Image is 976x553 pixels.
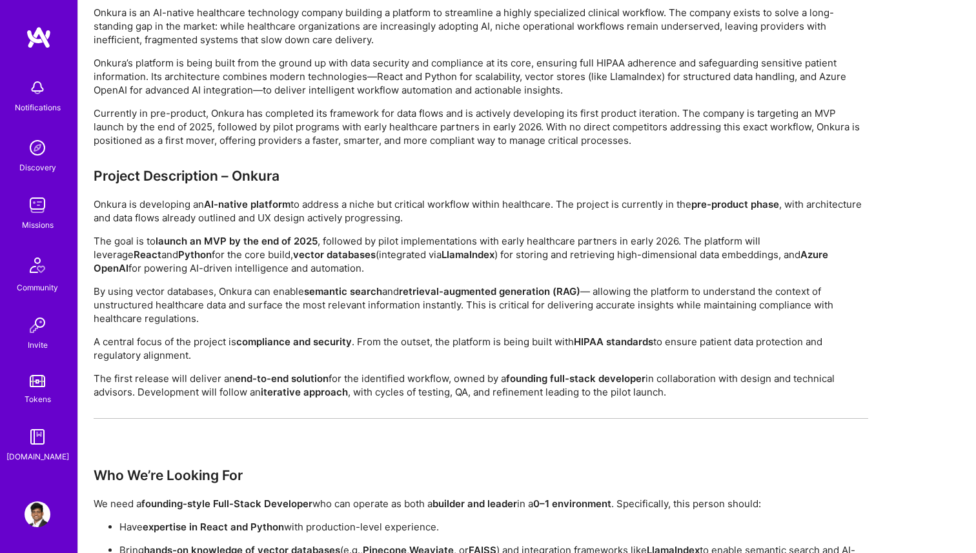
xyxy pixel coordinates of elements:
[399,285,580,297] strong: retrieval-augmented generation (RAG)
[28,338,48,352] div: Invite
[94,168,868,184] h3: Project Description – Onkura
[25,192,50,218] img: teamwork
[141,498,312,510] strong: founding-style Full-Stack Developer
[691,198,779,210] strong: pre-product phase
[156,235,318,247] strong: launch an MVP by the end of 2025
[304,285,382,297] strong: semantic search
[25,424,50,450] img: guide book
[25,501,50,527] img: User Avatar
[25,312,50,338] img: Invite
[94,106,868,147] p: Currently in pre-product, Onkura has completed its framework for data flows and is actively devel...
[178,248,212,261] strong: Python
[6,450,69,463] div: [DOMAIN_NAME]
[94,6,868,46] p: Onkura is an AI-native healthcare technology company building a platform to streamline a highly s...
[94,248,828,274] strong: Azure OpenAI
[94,467,868,483] h3: Who We’re Looking For
[22,218,54,232] div: Missions
[94,56,868,97] p: Onkura’s platform is being built from the ground up with data security and compliance at its core...
[17,281,58,294] div: Community
[432,498,517,510] strong: builder and leader
[533,498,611,510] strong: 0–1 environment
[293,248,376,261] strong: vector databases
[134,248,161,261] strong: React
[15,101,61,114] div: Notifications
[25,75,50,101] img: bell
[94,335,868,362] p: A central focus of the project is . From the outset, the platform is being built with to ensure p...
[25,392,51,406] div: Tokens
[25,135,50,161] img: discovery
[574,336,653,348] strong: HIPAA standards
[26,26,52,49] img: logo
[22,250,53,281] img: Community
[94,497,868,510] p: We need a who can operate as both a in a . Specifically, this person should:
[235,372,329,385] strong: end-to-end solution
[442,248,494,261] strong: LlamaIndex
[94,372,868,399] p: The first release will deliver an for the identified workflow, owned by a in collaboration with d...
[236,336,352,348] strong: compliance and security
[94,197,868,225] p: Onkura is developing an to address a niche but critical workflow within healthcare. The project i...
[204,198,290,210] strong: AI-native platform
[19,161,56,174] div: Discovery
[94,285,868,325] p: By using vector databases, Onkura can enable and — allowing the platform to understand the contex...
[119,520,868,534] p: Have with production-level experience.
[506,372,646,385] strong: founding full-stack developer
[21,501,54,527] a: User Avatar
[94,234,868,275] p: The goal is to , followed by pilot implementations with early healthcare partners in early 2026. ...
[143,521,284,533] strong: expertise in React and Python
[261,386,348,398] strong: iterative approach
[30,375,45,387] img: tokens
